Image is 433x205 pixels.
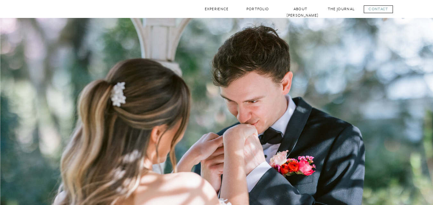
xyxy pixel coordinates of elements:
[328,6,355,12] a: The Journal
[204,6,230,12] a: Experience
[245,6,271,12] a: Portfolio
[287,6,315,12] a: About [PERSON_NAME]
